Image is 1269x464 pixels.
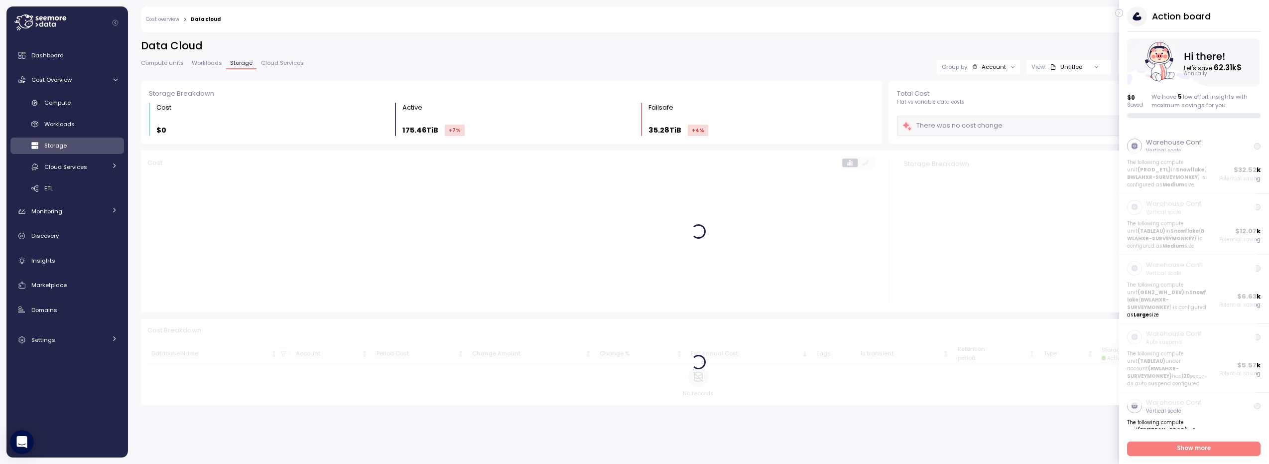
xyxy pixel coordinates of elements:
span: Marketplace [31,281,67,289]
div: Account [982,63,1006,71]
div: Failsafe [648,103,673,113]
a: Workloads [10,116,124,133]
a: Warehouse Conf.Vertical scaleThe following compute unit(PROD_ETL)inSnowflake(BWLAHXR-SURVEYMONKEY... [1119,133,1269,194]
p: $0 [156,125,166,136]
div: Active [402,103,422,113]
text: Let's save [1185,62,1243,73]
p: 35.28TiB [648,125,681,136]
a: Dashboard [10,45,124,65]
span: Show more [1177,442,1211,456]
p: Total Cost [897,89,965,99]
strong: (FIVETRAN_PROD) [1138,427,1188,433]
div: > [183,16,187,23]
p: Warehouse Conf. [1146,138,1203,148]
span: Compute units [141,60,184,66]
a: Insights [10,251,124,271]
button: Filter [1118,60,1174,74]
div: +7 % [445,125,465,136]
div: There was no cost change [902,120,1003,132]
h2: Data Cloud [141,39,1256,53]
a: Cloud Services [10,158,124,175]
span: Settings [31,336,55,344]
a: Discovery [10,226,124,246]
p: 175.46TiB [402,125,438,136]
div: Untitled [1050,63,1083,71]
span: Domains [31,306,57,314]
p: $ 0 [1128,94,1143,102]
span: Dashboard [31,51,64,59]
p: Saved [1128,102,1143,109]
p: Vertical scale [1146,148,1203,155]
p: Vertical scale [1146,408,1203,415]
a: Domains [10,300,124,320]
text: Annually [1185,71,1208,77]
a: Cost Overview [10,70,124,90]
div: Cost [156,103,171,113]
span: Workloads [192,60,222,66]
span: 5 [1178,93,1181,101]
div: Storage Breakdown [149,89,874,99]
p: Flat vs variable data costs [897,99,965,106]
span: Cost Overview [31,76,72,84]
span: Discovery [31,232,59,240]
div: +4 % [688,125,708,136]
span: Insights [31,257,55,265]
button: Collapse navigation [109,19,122,26]
p: The following compute unit in ( ) is configured as size [1128,419,1208,457]
p: Group by: [942,63,968,71]
div: We have low effort insights with maximum savings for you [1151,93,1261,109]
a: Show more [1128,442,1261,456]
a: Settings [10,330,124,350]
a: Monitoring [10,201,124,221]
a: Cost overview [146,17,179,22]
div: Open Intercom Messenger [10,430,34,454]
a: Compute [10,95,124,111]
span: Storage [44,142,67,150]
tspan: 62.31k $ [1215,62,1243,73]
span: Cloud Services [44,163,87,171]
a: Storage [10,138,124,154]
span: Compute [44,99,71,107]
a: Warehouse Conf.Vertical scaleThe following compute unit(FIVETRAN_PROD)inSnowflake() is configured... [1119,393,1269,462]
a: ETL [10,180,124,196]
h3: Action board [1152,10,1211,22]
span: Storage [230,60,253,66]
span: Workloads [44,120,75,128]
span: ETL [44,184,53,192]
span: Cloud Services [261,60,304,66]
span: Monitoring [31,207,62,215]
div: Data cloud [191,17,221,22]
strong: Large [1134,311,1149,318]
p: View: [1031,63,1046,71]
a: Marketplace [10,275,124,295]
